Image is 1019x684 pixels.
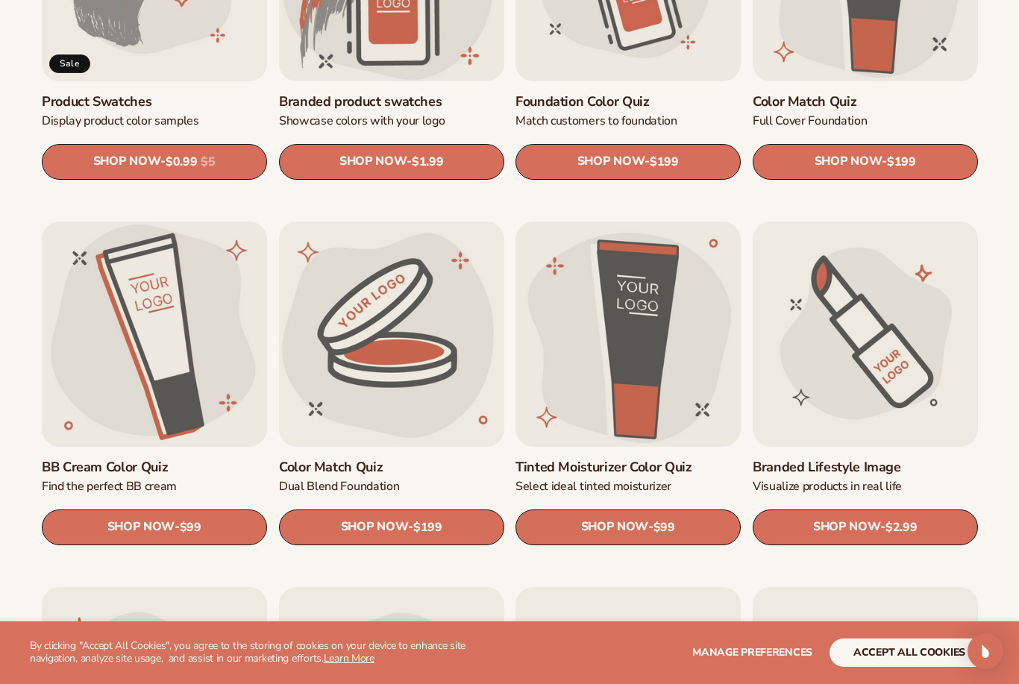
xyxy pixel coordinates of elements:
span: $199 [886,155,915,169]
a: Tinted Moisturizer Color Quiz [515,458,741,475]
span: SHOP NOW [581,520,648,534]
a: Learn More [324,651,374,665]
span: $0.99 [166,155,197,169]
span: SHOP NOW [107,520,175,534]
a: SHOP NOW- $199 [753,144,978,180]
a: Color Match Quiz [279,458,504,475]
a: Color Match Quiz [753,93,978,110]
a: SHOP NOW- $1.99 [279,144,504,180]
a: BB Cream Color Quiz [42,458,267,475]
span: SHOP NOW [340,520,407,534]
button: Manage preferences [692,638,812,667]
s: $5 [201,155,215,169]
span: $99 [653,521,675,535]
a: SHOP NOW- $2.99 [753,509,978,545]
button: accept all cookies [830,638,989,667]
a: SHOP NOW- $199 [279,509,504,545]
span: $2.99 [885,521,917,535]
span: Manage preferences [692,645,812,659]
a: SHOP NOW- $99 [515,509,741,545]
a: SHOP NOW- $0.99 $5 [42,144,267,180]
a: SHOP NOW- $99 [42,509,267,545]
span: SHOP NOW [577,154,645,169]
span: SHOP NOW [339,154,406,169]
a: Branded Lifestyle Image [753,458,978,475]
a: Foundation Color Quiz [515,93,741,110]
span: $1.99 [412,155,443,169]
span: SHOP NOW [814,154,881,169]
a: SHOP NOW- $199 [515,144,741,180]
a: Branded product swatches [279,93,504,110]
span: SHOP NOW [812,520,880,534]
div: Open Intercom Messenger [968,633,1003,669]
span: $99 [180,521,201,535]
span: SHOP NOW [93,154,160,169]
a: Product Swatches [42,93,267,110]
p: By clicking "Accept All Cookies", you agree to the storing of cookies on your device to enhance s... [30,640,509,665]
span: $199 [650,155,679,169]
span: $199 [413,521,442,535]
